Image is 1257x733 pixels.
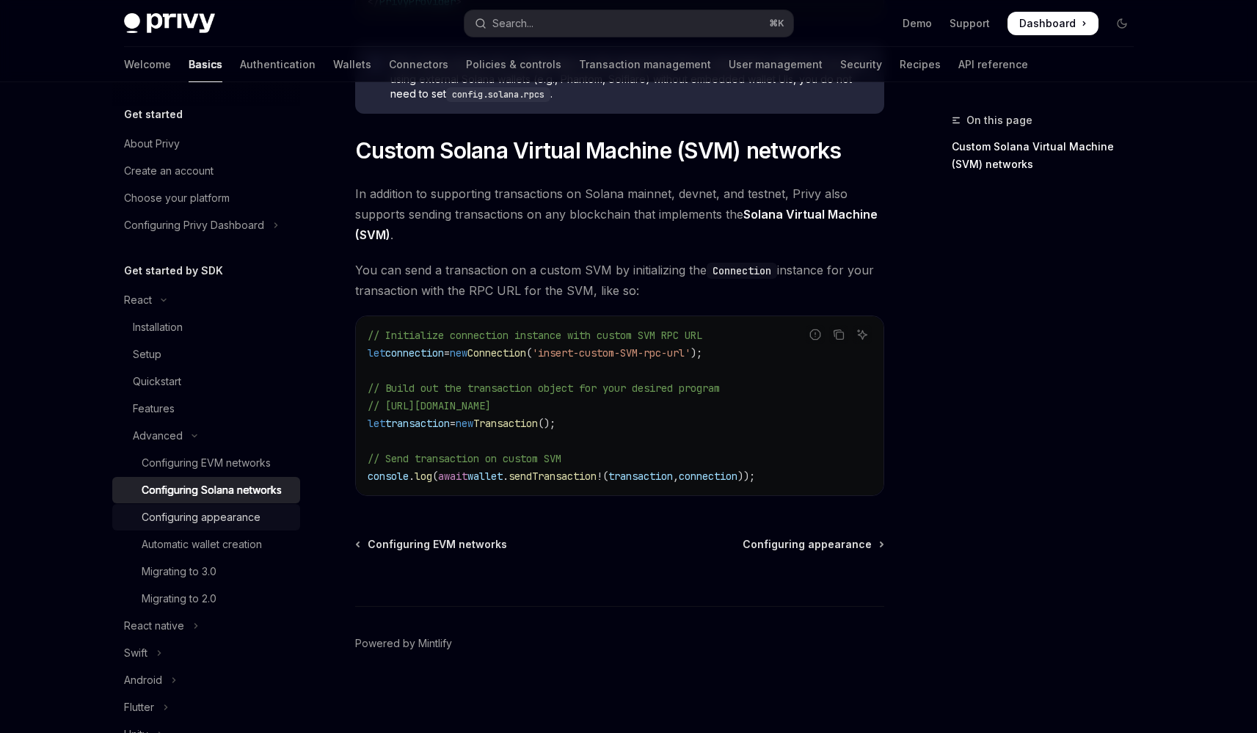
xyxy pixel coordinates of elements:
h5: Get started [124,106,183,123]
span: Configuring appearance [743,537,872,552]
div: Search... [492,15,533,32]
div: Android [124,671,162,689]
span: Connection [467,346,526,360]
span: wallet [467,470,503,483]
div: Setup [133,346,161,363]
a: Migrating to 2.0 [112,586,300,612]
a: Security [840,47,882,82]
span: // [URL][DOMAIN_NAME] [368,399,491,412]
span: await [438,470,467,483]
a: Quickstart [112,368,300,395]
div: React [124,291,152,309]
button: Toggle Configuring Privy Dashboard section [112,212,300,238]
div: Automatic wallet creation [142,536,262,553]
a: Choose your platform [112,185,300,211]
span: // Initialize connection instance with custom SVM RPC URL [368,329,702,342]
button: Open search [464,10,793,37]
a: Solana Virtual Machine (SVM) [355,207,878,243]
span: In addition to supporting transactions on Solana mainnet, devnet, and testnet, Privy also support... [355,183,884,245]
a: Authentication [240,47,316,82]
span: 'insert-custom-SVM-rpc-url' [532,346,691,360]
div: Migrating to 2.0 [142,590,216,608]
button: Toggle dark mode [1110,12,1134,35]
span: . [409,470,415,483]
span: let [368,417,385,430]
a: Dashboard [1008,12,1098,35]
h5: Get started by SDK [124,262,223,280]
span: ); [691,346,702,360]
span: // Send transaction on custom SVM [368,452,561,465]
button: Toggle Android section [112,667,300,693]
span: (); [538,417,555,430]
span: Dashboard [1019,16,1076,31]
span: Custom Solana Virtual Machine (SVM) networks [355,137,842,164]
span: // Build out the transaction object for your desired program [368,382,720,395]
button: Toggle React section [112,287,300,313]
div: Configuring Privy Dashboard [124,216,264,234]
div: Configuring appearance [142,508,260,526]
button: Toggle Swift section [112,640,300,666]
span: ( [432,470,438,483]
span: connection [679,470,737,483]
a: Wallets [333,47,371,82]
button: Ask AI [853,325,872,344]
a: API reference [958,47,1028,82]
a: Create an account [112,158,300,184]
span: ⌘ K [769,18,784,29]
div: Migrating to 3.0 [142,563,216,580]
div: Flutter [124,699,154,716]
a: Setup [112,341,300,368]
span: )); [737,470,755,483]
span: new [450,346,467,360]
div: Create an account [124,162,214,180]
a: Demo [903,16,932,31]
span: On this page [966,112,1032,129]
span: You can send a transaction on a custom SVM by initializing the instance for your transaction with... [355,260,884,301]
span: new [456,417,473,430]
span: log [415,470,432,483]
a: Basics [189,47,222,82]
span: transaction [608,470,673,483]
a: User management [729,47,823,82]
div: Features [133,400,175,417]
button: Toggle Flutter section [112,694,300,721]
a: Automatic wallet creation [112,531,300,558]
a: Connectors [389,47,448,82]
span: , [673,470,679,483]
a: Policies & controls [466,47,561,82]
div: Installation [133,318,183,336]
a: Configuring appearance [112,504,300,530]
span: console [368,470,409,483]
div: Advanced [133,427,183,445]
code: config.solana.rpcs [446,87,550,102]
button: Toggle React native section [112,613,300,639]
img: dark logo [124,13,215,34]
span: Transaction [473,417,538,430]
span: = [444,346,450,360]
a: Configuring EVM networks [112,450,300,476]
span: ! [597,470,602,483]
a: Installation [112,314,300,340]
a: Configuring EVM networks [357,537,507,552]
a: Recipes [900,47,941,82]
a: Welcome [124,47,171,82]
span: Configuring EVM networks [368,537,507,552]
span: let [368,346,385,360]
div: About Privy [124,135,180,153]
a: Support [950,16,990,31]
a: Configuring appearance [743,537,883,552]
a: Custom Solana Virtual Machine (SVM) networks [952,135,1145,176]
button: Toggle Advanced section [112,423,300,449]
div: React native [124,617,184,635]
span: ( [526,346,532,360]
a: Features [112,395,300,422]
div: Choose your platform [124,189,230,207]
div: Configuring Solana networks [142,481,282,499]
div: Swift [124,644,147,662]
a: Transaction management [579,47,711,82]
code: Connection [707,263,777,279]
span: sendTransaction [509,470,597,483]
span: connection [385,346,444,360]
span: ( [602,470,608,483]
a: About Privy [112,131,300,157]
